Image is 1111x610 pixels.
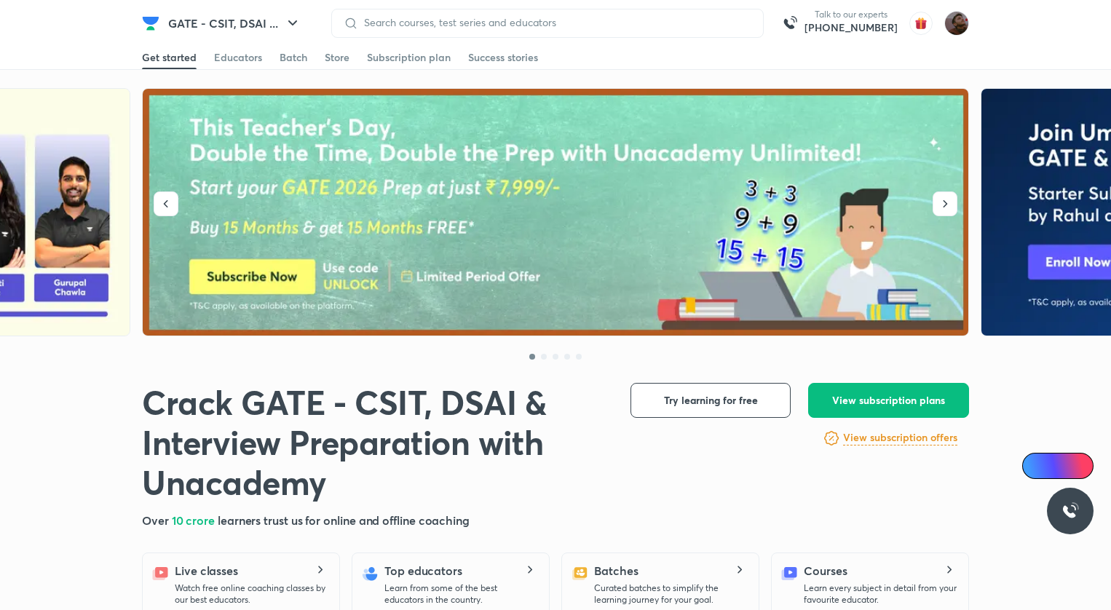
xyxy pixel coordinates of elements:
a: Ai Doubts [1022,453,1094,479]
a: Success stories [468,46,538,69]
a: Subscription plan [367,46,451,69]
a: View subscription offers [843,429,957,447]
p: Watch free online coaching classes by our best educators. [175,582,328,606]
img: Suryansh Singh [944,11,969,36]
button: Try learning for free [630,383,791,418]
span: Try learning for free [664,393,758,408]
input: Search courses, test series and educators [358,17,751,28]
div: Educators [214,50,262,65]
button: GATE - CSIT, DSAI ... [159,9,310,38]
span: Ai Doubts [1046,460,1085,472]
img: Company Logo [142,15,159,32]
img: avatar [909,12,933,35]
span: 10 crore [172,512,218,528]
a: Get started [142,46,197,69]
img: Icon [1031,460,1043,472]
p: Curated batches to simplify the learning journey for your goal. [594,582,747,606]
h5: Top educators [384,562,462,579]
h5: Live classes [175,562,238,579]
span: learners trust us for online and offline coaching [218,512,470,528]
a: Batch [280,46,307,69]
span: View subscription plans [832,393,945,408]
h6: View subscription offers [843,430,957,445]
div: Success stories [468,50,538,65]
p: Talk to our experts [804,9,898,20]
div: Batch [280,50,307,65]
div: Subscription plan [367,50,451,65]
h5: Batches [594,562,638,579]
img: call-us [775,9,804,38]
h1: Crack GATE - CSIT, DSAI & Interview Preparation with Unacademy [142,383,607,503]
span: Over [142,512,172,528]
button: View subscription plans [808,383,969,418]
img: ttu [1061,502,1079,520]
div: Store [325,50,349,65]
h5: Courses [804,562,847,579]
a: Educators [214,46,262,69]
a: [PHONE_NUMBER] [804,20,898,35]
p: Learn every subject in detail from your favourite educator. [804,582,957,606]
p: Learn from some of the best educators in the country. [384,582,537,606]
a: Store [325,46,349,69]
div: Get started [142,50,197,65]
